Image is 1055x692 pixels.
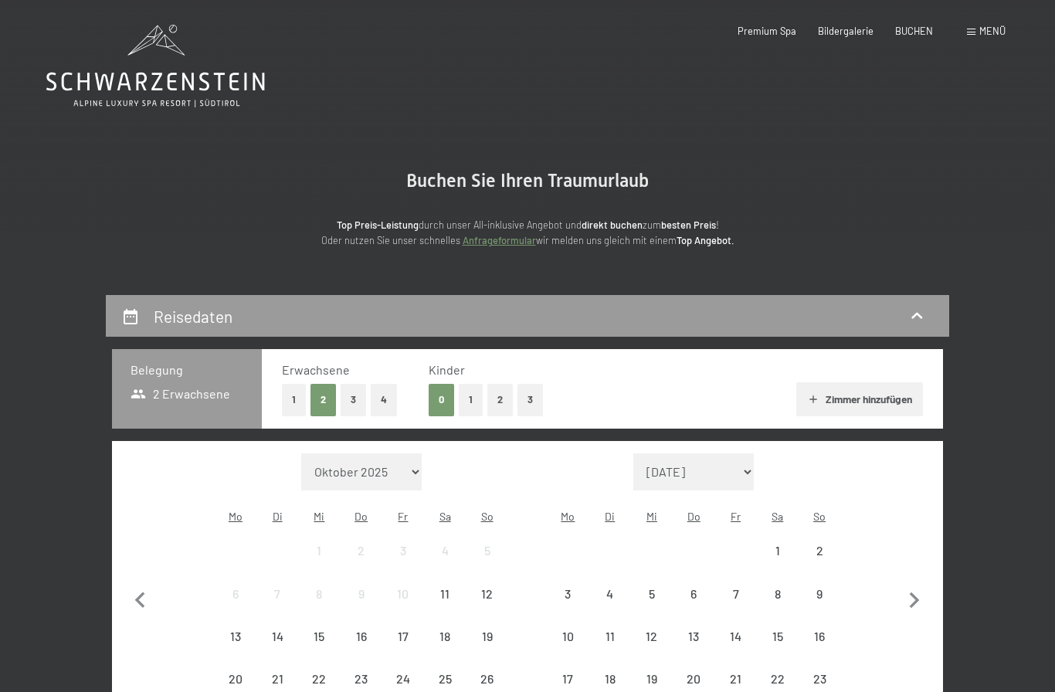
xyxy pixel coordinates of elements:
abbr: Mittwoch [314,510,324,523]
abbr: Dienstag [273,510,283,523]
div: 10 [548,630,587,669]
div: Sat Oct 11 2025 [424,572,466,614]
div: Anreise nicht möglich [673,616,714,657]
div: Anreise nicht möglich [631,572,673,614]
div: Sat Nov 15 2025 [757,616,799,657]
div: Anreise nicht möglich [547,572,589,614]
abbr: Sonntag [481,510,494,523]
div: 10 [384,588,422,626]
div: Thu Oct 16 2025 [341,616,382,657]
div: Tue Nov 04 2025 [589,572,631,614]
div: 13 [216,630,255,669]
p: durch unser All-inklusive Angebot und zum ! Oder nutzen Sie unser schnelles wir melden uns gleich... [219,217,836,249]
div: Fri Oct 03 2025 [382,530,424,572]
div: 2 [342,544,381,583]
strong: besten Preis [661,219,716,231]
div: Wed Oct 01 2025 [298,530,340,572]
a: Bildergalerie [818,25,874,37]
div: 12 [467,588,506,626]
div: 4 [426,544,464,583]
strong: direkt buchen [582,219,643,231]
div: 8 [758,588,797,626]
div: 11 [426,588,464,626]
div: 3 [384,544,422,583]
div: 6 [674,588,713,626]
button: 2 [487,384,513,416]
div: Anreise nicht möglich [799,616,840,657]
div: Tue Nov 11 2025 [589,616,631,657]
span: 2 Erwachsene [131,385,230,402]
div: 14 [258,630,297,669]
div: 6 [216,588,255,626]
span: Premium Spa [738,25,796,37]
div: Anreise nicht möglich [256,616,298,657]
div: Anreise nicht möglich [424,616,466,657]
div: Thu Oct 02 2025 [341,530,382,572]
div: Anreise nicht möglich [424,572,466,614]
div: Thu Nov 13 2025 [673,616,714,657]
div: Anreise nicht möglich [799,572,840,614]
div: 11 [591,630,629,669]
div: Sun Oct 19 2025 [466,616,507,657]
div: 5 [633,588,671,626]
div: 18 [426,630,464,669]
button: 1 [459,384,483,416]
div: 14 [716,630,755,669]
div: Sun Nov 09 2025 [799,572,840,614]
abbr: Samstag [772,510,783,523]
div: Anreise nicht möglich [589,572,631,614]
div: Fri Oct 17 2025 [382,616,424,657]
div: 5 [467,544,506,583]
div: Anreise nicht möglich [466,616,507,657]
button: 1 [282,384,306,416]
span: Erwachsene [282,362,350,377]
div: Thu Nov 06 2025 [673,572,714,614]
div: Anreise nicht möglich [298,572,340,614]
div: Anreise nicht möglich [757,616,799,657]
div: Sun Oct 12 2025 [466,572,507,614]
div: 8 [300,588,338,626]
div: Sat Oct 18 2025 [424,616,466,657]
div: Fri Oct 10 2025 [382,572,424,614]
div: Mon Nov 10 2025 [547,616,589,657]
div: Anreise nicht möglich [714,572,756,614]
div: 1 [758,544,797,583]
h2: Reisedaten [154,307,232,326]
div: 16 [800,630,839,669]
div: Anreise nicht möglich [382,572,424,614]
strong: Top Angebot. [677,234,734,246]
div: Anreise nicht möglich [631,616,673,657]
div: Wed Oct 15 2025 [298,616,340,657]
abbr: Mittwoch [646,510,657,523]
div: Anreise nicht möglich [466,572,507,614]
abbr: Samstag [439,510,451,523]
abbr: Montag [561,510,575,523]
button: Zimmer hinzufügen [796,382,922,416]
div: Mon Nov 03 2025 [547,572,589,614]
div: Anreise nicht möglich [341,616,382,657]
div: 7 [716,588,755,626]
div: Anreise nicht möglich [215,616,256,657]
div: 17 [384,630,422,669]
div: Anreise nicht möglich [382,616,424,657]
div: 3 [548,588,587,626]
div: Anreise nicht möglich [298,530,340,572]
abbr: Montag [229,510,243,523]
span: Menü [979,25,1006,37]
div: Sun Nov 16 2025 [799,616,840,657]
div: Anreise nicht möglich [466,530,507,572]
abbr: Dienstag [605,510,615,523]
div: 15 [300,630,338,669]
div: 19 [467,630,506,669]
div: Mon Oct 13 2025 [215,616,256,657]
div: 13 [674,630,713,669]
div: Anreise nicht möglich [589,616,631,657]
div: Sun Oct 05 2025 [466,530,507,572]
span: Buchen Sie Ihren Traumurlaub [406,170,649,192]
div: Sun Nov 02 2025 [799,530,840,572]
div: Anreise nicht möglich [298,616,340,657]
div: Sat Nov 08 2025 [757,572,799,614]
div: 12 [633,630,671,669]
abbr: Donnerstag [354,510,368,523]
